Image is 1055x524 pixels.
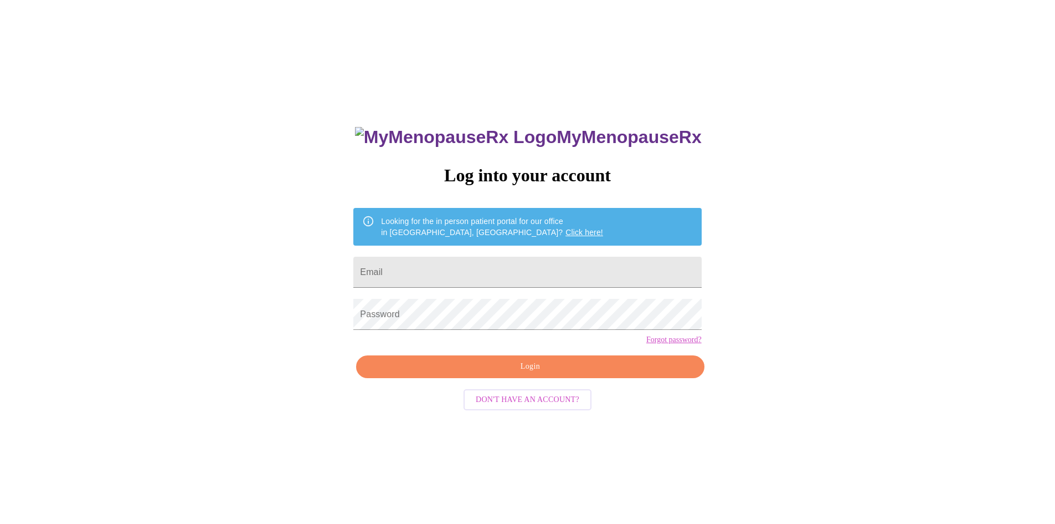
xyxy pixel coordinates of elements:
[355,127,702,147] h3: MyMenopauseRx
[646,335,702,344] a: Forgot password?
[565,228,603,237] a: Click here!
[353,165,701,186] h3: Log into your account
[356,355,704,378] button: Login
[461,394,594,403] a: Don't have an account?
[381,211,603,242] div: Looking for the in person patient portal for our office in [GEOGRAPHIC_DATA], [GEOGRAPHIC_DATA]?
[355,127,557,147] img: MyMenopauseRx Logo
[464,389,591,411] button: Don't have an account?
[476,393,579,407] span: Don't have an account?
[369,360,691,374] span: Login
